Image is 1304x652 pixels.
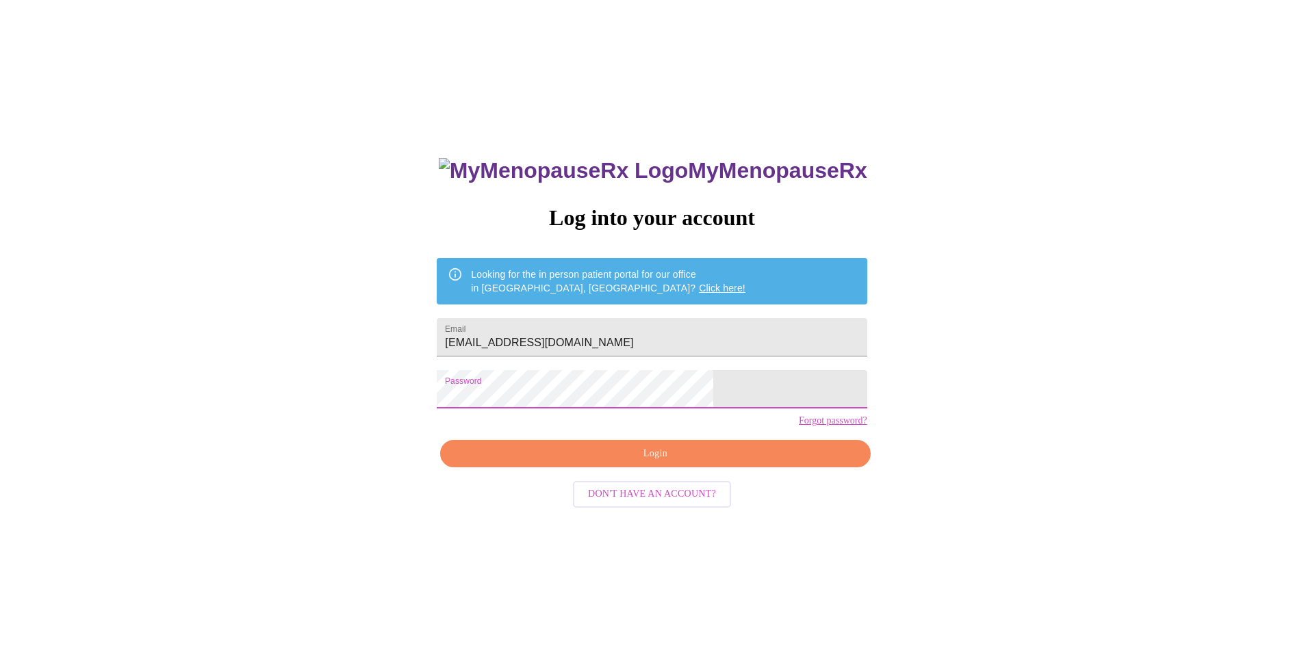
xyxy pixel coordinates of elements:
[437,205,867,231] h3: Log into your account
[439,158,867,183] h3: MyMenopauseRx
[440,440,870,468] button: Login
[471,262,745,300] div: Looking for the in person patient portal for our office in [GEOGRAPHIC_DATA], [GEOGRAPHIC_DATA]?
[456,445,854,462] span: Login
[570,487,734,499] a: Don't have an account?
[799,415,867,426] a: Forgot password?
[439,158,688,183] img: MyMenopauseRx Logo
[588,486,716,503] span: Don't have an account?
[573,481,731,508] button: Don't have an account?
[699,283,745,294] a: Click here!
